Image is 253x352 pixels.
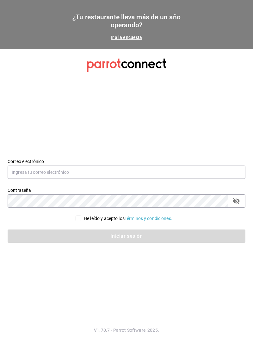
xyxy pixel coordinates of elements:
button: passwordField [231,196,242,206]
label: Correo electrónico [8,159,245,163]
label: Contraseña [8,188,245,192]
a: Ir a la encuesta [111,35,142,40]
a: Términos y condiciones. [125,216,172,221]
h1: ¿Tu restaurante lleva más de un año operando? [63,13,190,29]
p: V1.70.7 - Parrot Software, 2025. [8,327,245,333]
input: Ingresa tu correo electrónico [8,166,245,179]
div: He leído y acepto los [84,215,172,222]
